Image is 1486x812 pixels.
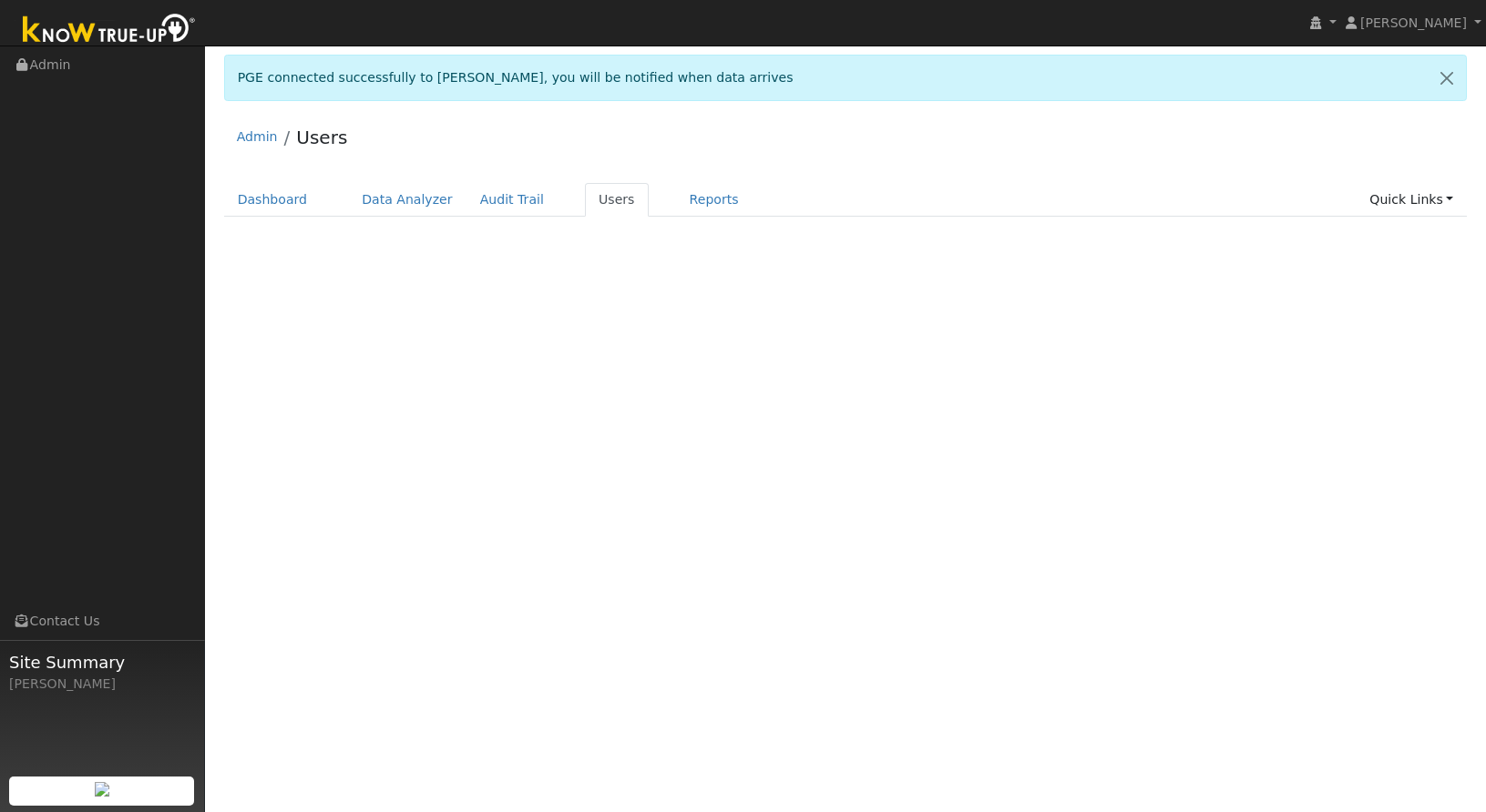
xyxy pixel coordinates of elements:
div: PGE connected successfully to [PERSON_NAME], you will be notified when data arrives [224,55,1468,101]
img: Know True-Up [14,10,205,51]
img: retrieve [95,782,109,797]
span: Site Summary [9,650,195,675]
a: Data Analyzer [348,183,466,217]
a: Users [296,127,347,148]
a: Admin [237,129,278,144]
a: Audit Trail [466,183,558,217]
a: Users [585,183,649,217]
a: Reports [676,183,753,217]
span: [PERSON_NAME] [1360,15,1467,30]
a: Dashboard [224,183,322,217]
a: Quick Links [1356,183,1467,217]
div: [PERSON_NAME] [9,675,195,694]
a: Close [1428,56,1466,100]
